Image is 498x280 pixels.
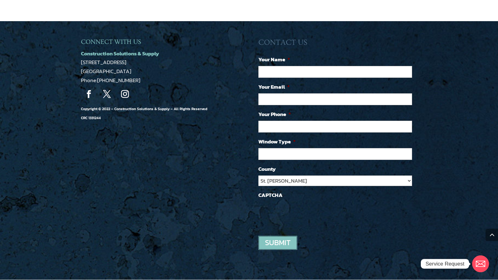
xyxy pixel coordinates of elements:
a: [PHONE_NUMBER] [97,76,140,84]
span: CRC 1331244 [81,115,101,121]
span: Phone: [81,76,140,84]
a: Construction Solutions & Supply [81,49,159,58]
a: Follow on Facebook [81,86,96,102]
a: Email [472,255,489,272]
span: Copyright © 2022 – Construction Solutions & Supply – All Rights Reserved [81,106,207,121]
label: Your Name [258,56,290,63]
input: Submit [258,236,297,250]
span: [GEOGRAPHIC_DATA] [81,67,131,75]
label: Window Type [258,138,296,145]
a: Follow on X [99,86,115,102]
span: CONNECT WITH US [81,38,141,45]
label: Your Email [258,83,290,90]
label: County [258,166,276,172]
h3: CONTACT US [258,38,417,50]
a: Follow on Instagram [117,86,133,102]
span: [STREET_ADDRESS] [81,58,126,66]
label: CAPTCHA [258,192,283,198]
label: Your Phone [258,111,291,118]
iframe: reCAPTCHA [258,202,353,226]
